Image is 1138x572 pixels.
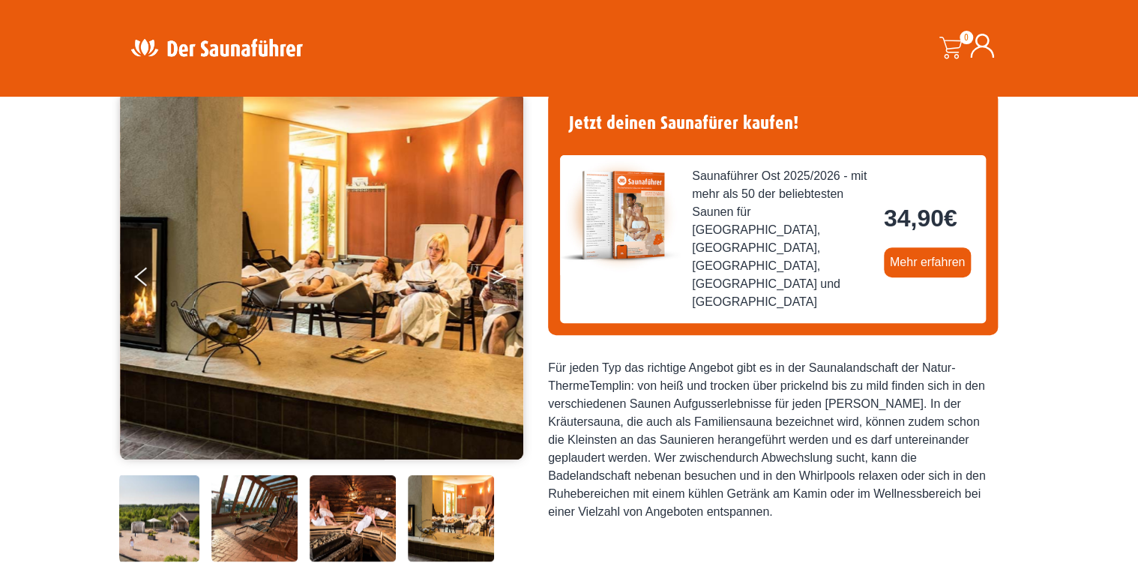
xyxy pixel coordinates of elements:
[548,359,998,521] div: Für jeden Typ das richtige Angebot gibt es in der Saunalandschaft der Natur- ThermeTemplin: von h...
[560,155,680,275] img: der-saunafuehrer-2025-ost.jpg
[692,167,872,311] span: Saunaführer Ost 2025/2026 - mit mehr als 50 der beliebtesten Saunen für [GEOGRAPHIC_DATA], [GEOGR...
[135,261,172,298] button: Previous
[944,205,957,232] span: €
[960,31,973,44] span: 0
[560,103,986,143] h4: Jetzt deinen Saunafürer kaufen!
[884,205,957,232] bdi: 34,90
[491,261,529,298] button: Next
[884,247,972,277] a: Mehr erfahren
